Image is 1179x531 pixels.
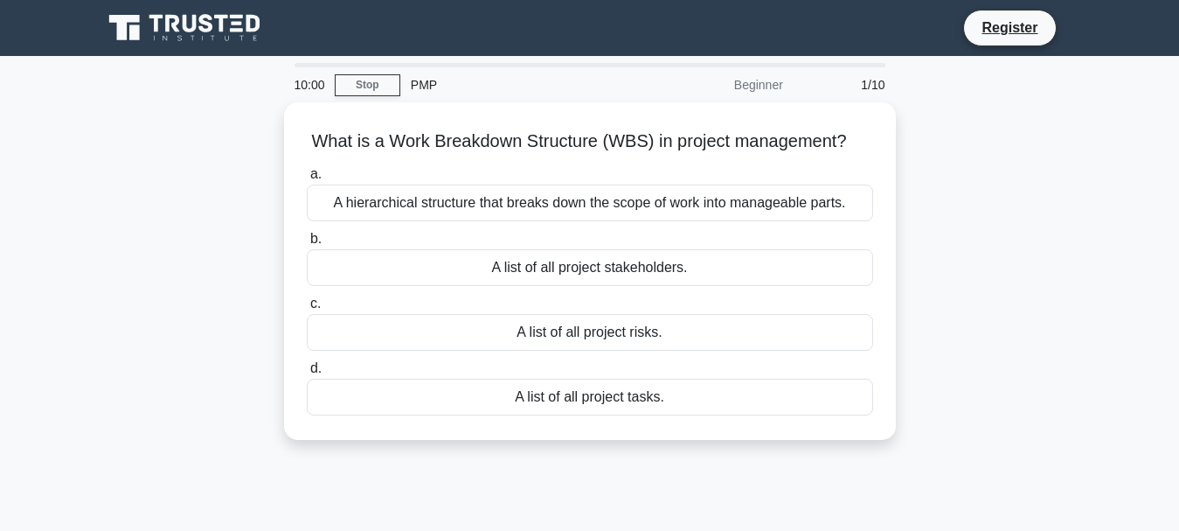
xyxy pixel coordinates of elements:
[307,249,873,286] div: A list of all project stakeholders.
[310,296,321,311] span: c.
[307,185,873,221] div: A hierarchical structure that breaks down the scope of work into manageable parts.
[307,314,873,351] div: A list of all project risks.
[335,74,400,96] a: Stop
[794,67,896,102] div: 1/10
[310,166,322,181] span: a.
[310,231,322,246] span: b.
[400,67,641,102] div: PMP
[305,130,875,153] h5: What is a Work Breakdown Structure (WBS) in project management?
[284,67,335,102] div: 10:00
[307,379,873,416] div: A list of all project tasks.
[641,67,794,102] div: Beginner
[310,360,322,375] span: d.
[971,17,1048,38] a: Register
